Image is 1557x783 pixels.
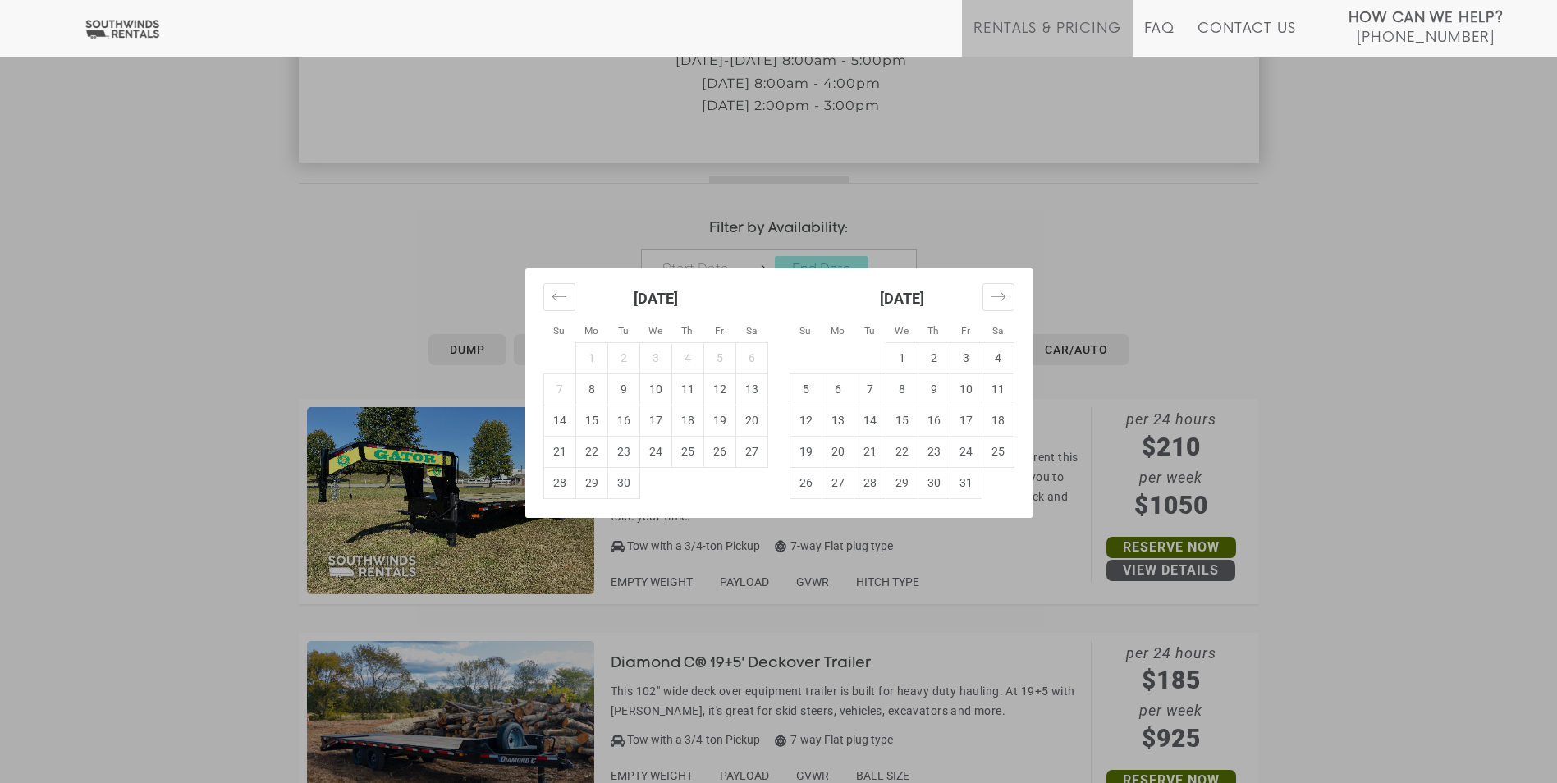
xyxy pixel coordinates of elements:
[950,342,982,373] td: 3
[950,436,982,467] td: 24
[607,373,639,405] td: 9
[543,405,575,436] td: 14
[790,373,822,405] td: 5
[854,436,886,467] td: 21
[895,325,909,337] small: We
[886,467,918,498] td: 29
[575,342,607,373] td: 1
[648,325,662,337] small: We
[639,436,671,467] td: 24
[982,405,1014,436] td: 18
[950,373,982,405] td: 10
[918,467,950,498] td: 30
[543,436,575,467] td: 21
[671,342,703,373] td: 4
[822,467,854,498] td: 27
[671,405,703,436] td: 18
[831,325,845,337] small: Mo
[854,405,886,436] td: 14
[607,467,639,498] td: 30
[607,436,639,467] td: 23
[1198,21,1295,57] a: Contact Us
[886,405,918,436] td: 15
[543,373,575,405] td: 7
[703,436,735,467] td: 26
[639,405,671,436] td: 17
[982,373,1014,405] td: 11
[82,19,163,39] img: Southwinds Rentals Logo
[575,436,607,467] td: 22
[703,373,735,405] td: 12
[715,325,724,337] small: Fr
[553,325,565,337] small: Su
[790,467,822,498] td: 26
[992,325,1003,337] small: Sa
[886,373,918,405] td: 8
[618,325,629,337] small: Tu
[671,436,703,467] td: 25
[575,467,607,498] td: 29
[703,405,735,436] td: 19
[982,283,1014,311] span: Jump to next month
[639,342,671,373] td: 3
[950,405,982,436] td: 17
[681,325,693,337] small: Th
[790,405,822,436] td: 12
[634,290,678,307] strong: [DATE]
[671,373,703,405] td: 11
[735,405,767,436] td: 20
[880,290,924,307] strong: [DATE]
[1349,10,1504,26] strong: How Can We Help?
[854,467,886,498] td: 28
[790,436,822,467] td: 19
[735,436,767,467] td: 27
[927,325,939,337] small: Th
[950,467,982,498] td: 31
[982,436,1014,467] td: 25
[1357,30,1495,46] span: [PHONE_NUMBER]
[918,436,950,467] td: 23
[735,373,767,405] td: 13
[864,325,875,337] small: Tu
[973,21,1120,57] a: Rentals & Pricing
[746,325,757,337] small: Sa
[918,405,950,436] td: 16
[918,342,950,373] td: 2
[822,405,854,436] td: 13
[703,342,735,373] td: 5
[886,436,918,467] td: 22
[918,373,950,405] td: 9
[799,325,811,337] small: Su
[822,373,854,405] td: 6
[854,373,886,405] td: 7
[584,325,598,337] small: Mo
[543,467,575,498] td: 28
[1349,8,1504,44] a: How Can We Help? [PHONE_NUMBER]
[575,405,607,436] td: 15
[639,373,671,405] td: 10
[982,342,1014,373] td: 4
[575,373,607,405] td: 8
[961,325,970,337] small: Fr
[735,342,767,373] td: 6
[822,436,854,467] td: 20
[543,283,575,311] span: Jump to previous month
[607,342,639,373] td: 2
[886,342,918,373] td: 1
[607,405,639,436] td: 16
[1144,21,1175,57] a: FAQ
